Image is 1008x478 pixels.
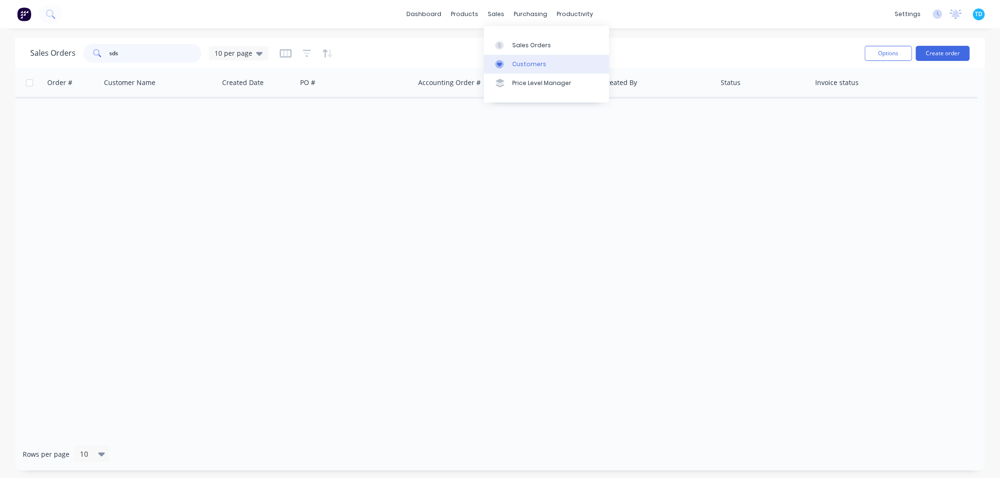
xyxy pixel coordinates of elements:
div: productivity [552,7,598,21]
a: Sales Orders [484,35,609,54]
div: Status [721,78,741,87]
h1: Sales Orders [30,49,76,58]
span: 10 per page [215,48,252,58]
img: Factory [17,7,31,21]
span: Rows per page [23,450,69,459]
a: dashboard [402,7,447,21]
button: Options [865,46,912,61]
input: Search... [110,44,202,63]
div: Price Level Manager [512,79,571,87]
div: purchasing [509,7,552,21]
a: Customers [484,55,609,74]
div: Invoice status [815,78,859,87]
div: Sales Orders [512,41,551,50]
a: Price Level Manager [484,74,609,93]
div: PO # [300,78,315,87]
div: products [447,7,483,21]
div: Customer Name [104,78,155,87]
div: Created By [603,78,637,87]
div: settings [890,7,925,21]
div: sales [483,7,509,21]
span: TD [975,10,983,18]
button: Create order [916,46,970,61]
div: Created Date [222,78,264,87]
div: Order # [47,78,72,87]
div: Customers [512,60,546,68]
div: Accounting Order # [418,78,481,87]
